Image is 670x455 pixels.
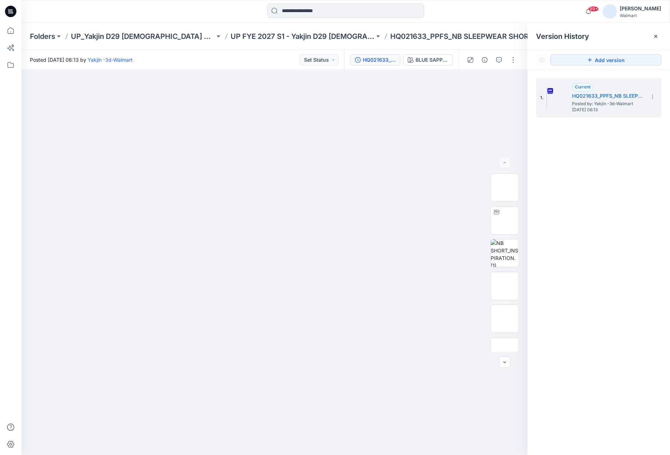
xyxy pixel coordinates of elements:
a: UP_Yakjin D29 [DEMOGRAPHIC_DATA] Sleep [71,31,215,41]
span: Posted by: Yakjin -3d-Walmart [572,100,643,107]
button: Show Hidden Versions [536,54,547,66]
span: Posted [DATE] 06:13 by [30,56,133,63]
button: Add version [550,54,661,66]
button: Close [653,34,659,39]
span: [DATE] 06:13 [572,107,643,112]
span: Current [575,84,591,90]
p: HQ021633_PPFS_NB SLEEPWEAR SHORT [390,31,533,41]
h5: HQ021633_PPFS_NB SLEEPWEAR SHORT [572,92,643,100]
span: 1. [540,94,543,101]
span: Version History [536,32,589,41]
a: UP FYE 2027 S1 - Yakjin D29 [DEMOGRAPHIC_DATA] Sleepwear [231,31,375,41]
a: Yakjin -3d-Walmart [88,57,133,63]
button: HQ021633_PPFS_NB SLEEPWEAR SHORT [350,54,400,66]
img: avatar [603,4,617,19]
a: Folders [30,31,55,41]
div: BLUE SAPPHIRE [416,56,448,64]
div: [PERSON_NAME] [620,4,661,13]
div: Walmart [620,13,661,18]
span: 99+ [588,6,599,12]
img: NB SHORT_INSPIRATION. (1) [491,239,519,267]
div: HQ021633_PPFS_NB SLEEPWEAR SHORT [363,56,396,64]
button: Details [479,54,490,66]
button: BLUE SAPPHIRE [403,54,453,66]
